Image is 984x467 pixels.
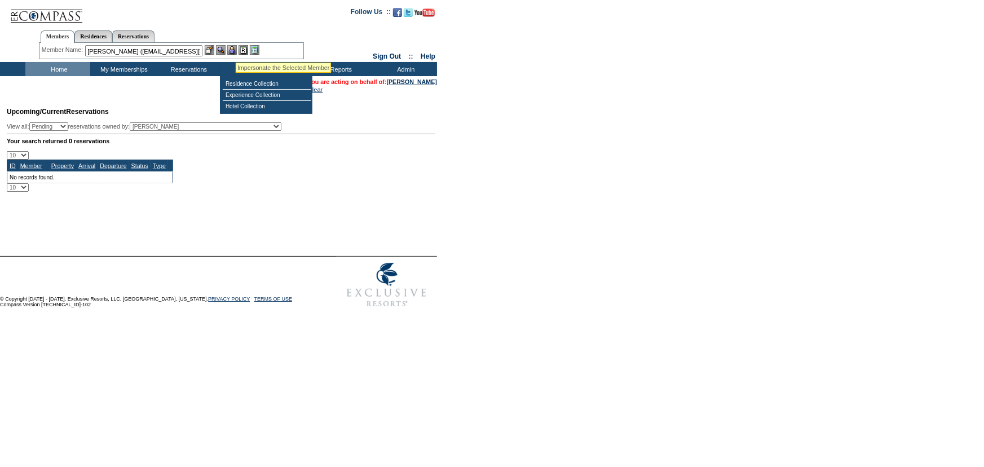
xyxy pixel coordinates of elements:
[90,62,155,76] td: My Memberships
[131,162,148,169] a: Status
[208,296,250,302] a: PRIVACY POLICY
[239,45,248,55] img: Reservations
[74,30,112,42] a: Residences
[393,8,402,17] img: Become our fan on Facebook
[414,8,435,17] img: Subscribe to our YouTube Channel
[404,8,413,17] img: Follow us on Twitter
[7,108,66,116] span: Upcoming/Current
[250,45,259,55] img: b_calculator.gif
[254,296,293,302] a: TERMS OF USE
[7,171,173,183] td: No records found.
[223,90,311,101] td: Experience Collection
[7,122,286,131] div: View all: reservations owned by:
[373,52,401,60] a: Sign Out
[100,162,126,169] a: Departure
[307,62,372,76] td: Reports
[51,162,74,169] a: Property
[78,162,95,169] a: Arrival
[387,78,437,85] a: [PERSON_NAME]
[42,45,85,55] div: Member Name:
[308,86,323,93] a: Clear
[216,45,226,55] img: View
[421,52,435,60] a: Help
[237,64,329,71] div: Impersonate the Selected Member
[112,30,155,42] a: Reservations
[227,45,237,55] img: Impersonate
[153,162,166,169] a: Type
[223,101,311,112] td: Hotel Collection
[393,11,402,18] a: Become our fan on Facebook
[372,62,437,76] td: Admin
[223,78,311,90] td: Residence Collection
[7,108,109,116] span: Reservations
[7,138,435,144] div: Your search returned 0 reservations
[220,62,307,76] td: Vacation Collection
[25,62,90,76] td: Home
[409,52,413,60] span: ::
[41,30,75,43] a: Members
[351,7,391,20] td: Follow Us ::
[155,62,220,76] td: Reservations
[308,78,437,85] font: You are acting on behalf of:
[205,45,214,55] img: b_edit.gif
[404,11,413,18] a: Follow us on Twitter
[10,162,16,169] a: ID
[336,257,437,313] img: Exclusive Resorts
[20,162,42,169] a: Member
[414,11,435,18] a: Subscribe to our YouTube Channel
